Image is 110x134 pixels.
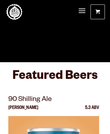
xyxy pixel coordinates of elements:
a: Odell Home [6,4,22,20]
p: [PERSON_NAME] [8,106,38,116]
p: 90 Shilling Ale [8,94,99,106]
p: 5.3 ABV [85,106,99,116]
a: Menu [79,4,85,18]
h3: Featured Beers [8,69,102,88]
